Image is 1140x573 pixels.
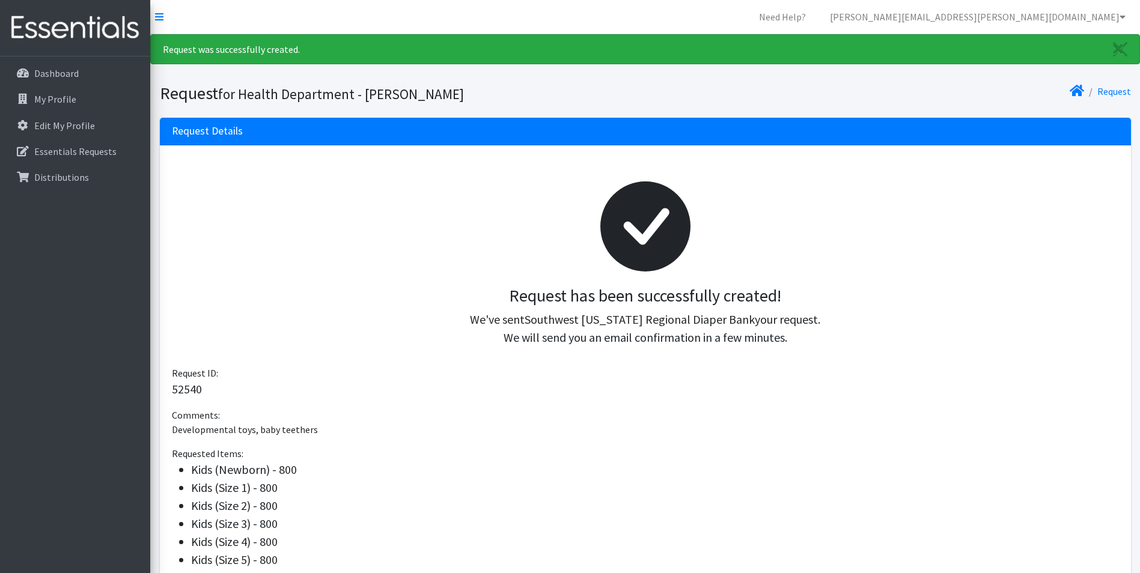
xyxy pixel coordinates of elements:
[1097,85,1131,97] a: Request
[172,409,220,421] span: Comments:
[191,515,1119,533] li: Kids (Size 3) - 800
[5,8,145,48] img: HumanEssentials
[34,171,89,183] p: Distributions
[34,120,95,132] p: Edit My Profile
[191,497,1119,515] li: Kids (Size 2) - 800
[5,87,145,111] a: My Profile
[181,286,1109,306] h3: Request has been successfully created!
[191,461,1119,479] li: Kids (Newborn) - 800
[191,533,1119,551] li: Kids (Size 4) - 800
[820,5,1135,29] a: [PERSON_NAME][EMAIL_ADDRESS][PERSON_NAME][DOMAIN_NAME]
[5,139,145,163] a: Essentials Requests
[172,125,243,138] h3: Request Details
[172,367,218,379] span: Request ID:
[5,114,145,138] a: Edit My Profile
[525,312,755,327] span: Southwest [US_STATE] Regional Diaper Bank
[172,422,1119,437] p: Developmental toys, baby teethers
[191,479,1119,497] li: Kids (Size 1) - 800
[1101,35,1139,64] a: Close
[34,67,79,79] p: Dashboard
[172,447,243,459] span: Requested Items:
[749,5,815,29] a: Need Help?
[5,165,145,189] a: Distributions
[160,83,641,104] h1: Request
[181,311,1109,347] p: We've sent your request. We will send you an email confirmation in a few minutes.
[150,34,1140,64] div: Request was successfully created.
[191,551,1119,569] li: Kids (Size 5) - 800
[5,61,145,85] a: Dashboard
[172,380,1119,398] p: 52540
[34,145,117,157] p: Essentials Requests
[218,85,464,103] small: for Health Department - [PERSON_NAME]
[34,93,76,105] p: My Profile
